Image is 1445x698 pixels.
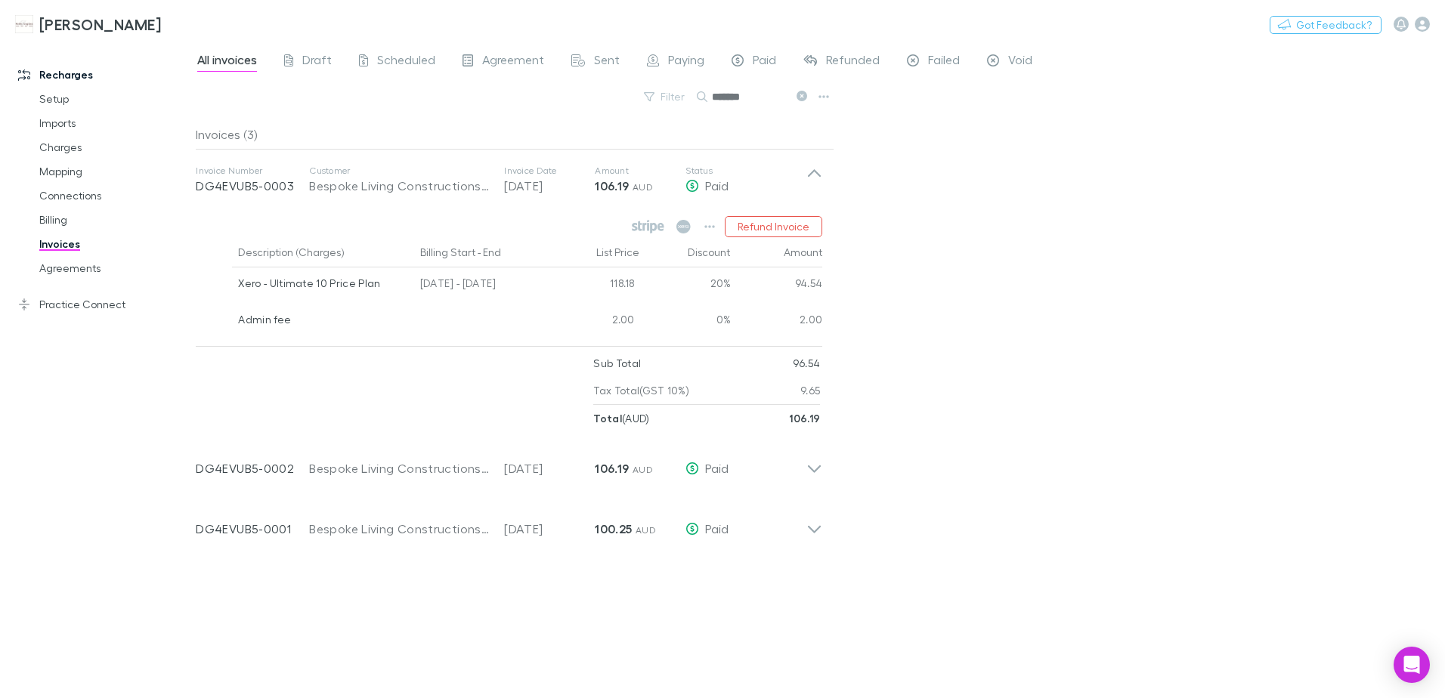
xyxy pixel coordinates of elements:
span: All invoices [197,52,257,72]
span: Sent [594,52,620,72]
div: Xero - Ultimate 10 Price Plan [238,267,408,299]
span: AUD [633,181,653,193]
p: Tax Total (GST 10%) [593,377,689,404]
a: Recharges [3,63,204,87]
h3: [PERSON_NAME] [39,15,161,33]
span: Paid [705,461,729,475]
span: Scheduled [377,52,435,72]
button: Filter [636,88,694,106]
div: 94.54 [732,267,823,304]
div: 20% [641,267,732,304]
p: ( AUD ) [593,405,649,432]
div: 2.00 [550,304,641,340]
span: Void [1008,52,1032,72]
strong: 106.19 [789,412,820,425]
p: Invoice Number [196,165,309,177]
div: DG4EVUB5-0001Bespoke Living Constructions Pty Ltd[DATE]100.25 AUDPaid [184,493,834,553]
a: Connections [24,184,204,208]
span: AUD [636,524,656,536]
div: 0% [641,304,732,340]
p: 96.54 [793,350,821,377]
p: DG4EVUB5-0003 [196,177,309,195]
a: Agreements [24,256,204,280]
div: Bespoke Living Constructions Pty Ltd [309,520,489,538]
strong: 100.25 [595,521,632,536]
p: [DATE] [504,177,595,195]
strong: 106.19 [595,178,629,193]
a: Setup [24,87,204,111]
div: 2.00 [732,304,823,340]
p: Invoice Date [504,165,595,177]
span: Refunded [826,52,880,72]
p: DG4EVUB5-0002 [196,459,309,477]
a: Mapping [24,159,204,184]
p: Sub Total [593,350,641,377]
span: Paid [705,521,729,536]
div: Admin fee [238,304,408,335]
a: Imports [24,111,204,135]
button: Got Feedback? [1270,16,1382,34]
img: Hales Douglass's Logo [15,15,33,33]
div: Bespoke Living Constructions Pty Ltd [309,177,489,195]
a: Invoices [24,232,204,256]
p: 9.65 [800,377,820,404]
a: Billing [24,208,204,232]
p: Status [685,165,806,177]
div: DG4EVUB5-0002Bespoke Living Constructions Pty Ltd[DATE]106.19 AUDPaid [184,432,834,493]
p: [DATE] [504,459,595,477]
p: Customer [309,165,489,177]
div: 118.18 [550,267,641,304]
a: Charges [24,135,204,159]
span: Paying [668,52,704,72]
span: Paid [705,178,729,193]
strong: Total [593,412,622,425]
div: Open Intercom Messenger [1394,647,1430,683]
strong: 106.19 [595,461,629,476]
p: Amount [595,165,685,177]
span: Draft [302,52,332,72]
span: Agreement [482,52,544,72]
div: [DATE] - [DATE] [414,267,550,304]
a: [PERSON_NAME] [6,6,170,42]
p: [DATE] [504,520,595,538]
p: DG4EVUB5-0001 [196,520,309,538]
div: Bespoke Living Constructions Pty Ltd [309,459,489,477]
span: Paid [753,52,776,72]
span: AUD [633,464,653,475]
span: Failed [928,52,960,72]
button: Refund Invoice [725,216,822,237]
div: Invoice NumberDG4EVUB5-0003CustomerBespoke Living Constructions Pty LtdInvoice Date[DATE]Amount10... [184,150,834,210]
a: Practice Connect [3,292,204,317]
